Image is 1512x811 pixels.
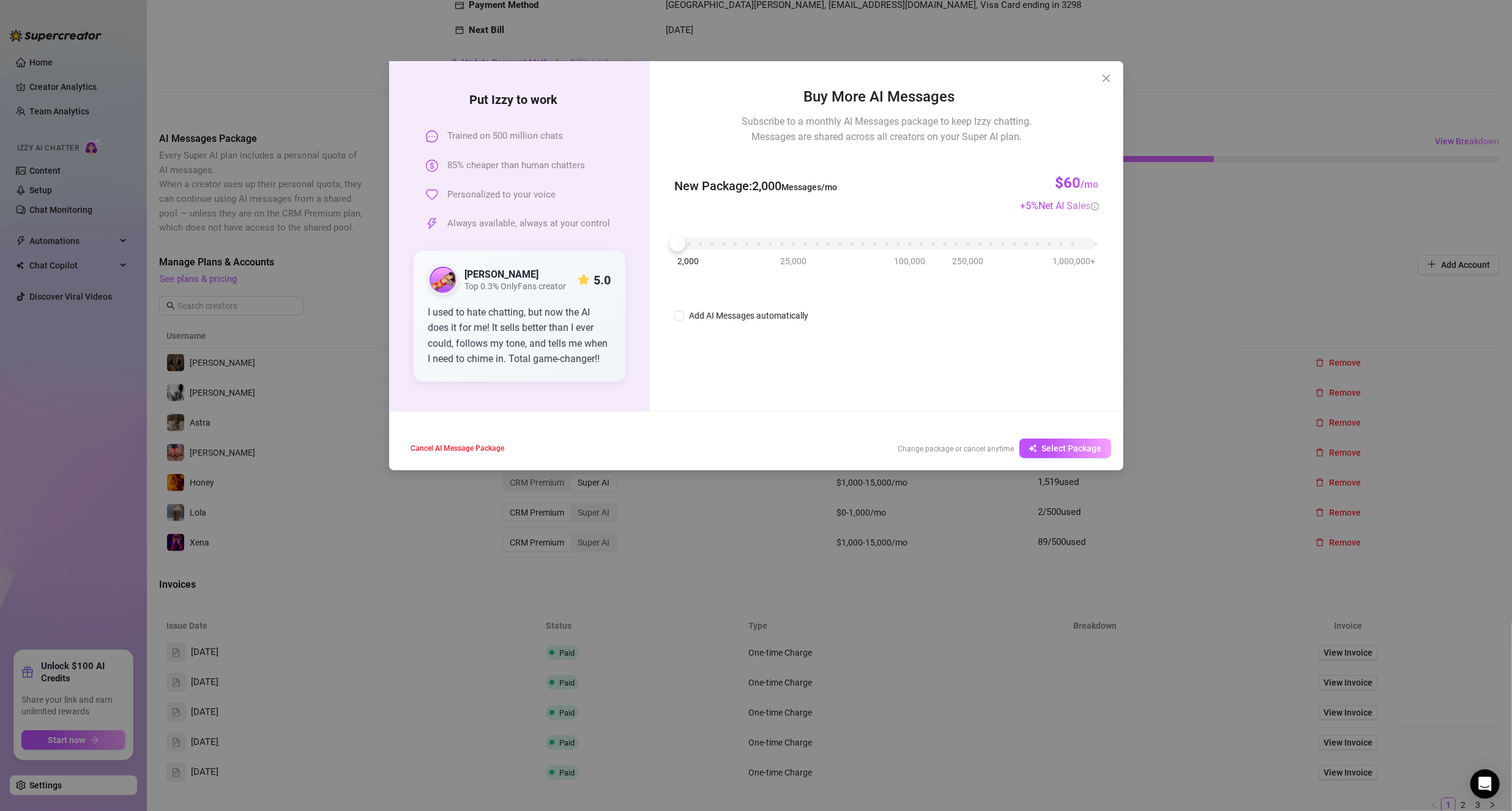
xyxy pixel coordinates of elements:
[674,177,837,196] span: New Package : 2,000
[1470,769,1500,799] div: Open Intercom Messenger
[1101,73,1111,83] span: close
[426,218,438,230] span: thunderbolt
[1053,254,1096,268] span: 1,000,000+
[448,158,586,173] span: 85% cheaper than human chatters
[411,444,505,453] span: Cancel AI Message Package
[469,92,570,107] strong: Put Izzy to work
[780,254,806,268] span: 25,000
[677,254,699,268] span: 2,000
[803,86,969,109] span: Buy More AI Messages
[448,217,611,231] span: Always available, always at your control
[1056,174,1099,193] h3: $60
[1091,202,1099,210] span: info-circle
[401,439,515,458] button: Cancel AI Message Package
[689,309,808,322] div: Add AI Messages automatically
[1019,439,1111,458] button: Select Package
[448,188,556,202] span: Personalized to your voice
[465,268,539,280] strong: [PERSON_NAME]
[742,114,1032,144] span: Subscribe to a monthly AI Messages package to keep Izzy chatting. Messages are shared across all ...
[426,160,438,172] span: dollar
[594,273,611,287] strong: 5.0
[1042,443,1102,453] span: Select Package
[1097,73,1116,83] span: Close
[898,445,1015,453] span: Change package or cancel anytime
[426,188,438,201] span: heart
[1081,179,1099,190] span: /mo
[448,129,564,144] span: Trained on 500 million chats
[465,281,567,292] span: Top 0.3% OnlyFans creator
[430,267,456,294] img: public
[428,305,611,367] div: I used to hate chatting, but now the AI does it for me! It sells better than I ever could, follow...
[781,182,837,192] span: Messages/mo
[578,274,590,286] span: star
[426,130,438,143] span: message
[1021,200,1099,212] span: + 5 %
[1097,69,1116,88] button: Close
[1039,198,1099,213] div: Net AI Sales
[952,254,983,268] span: 250,000
[894,254,925,268] span: 100,000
